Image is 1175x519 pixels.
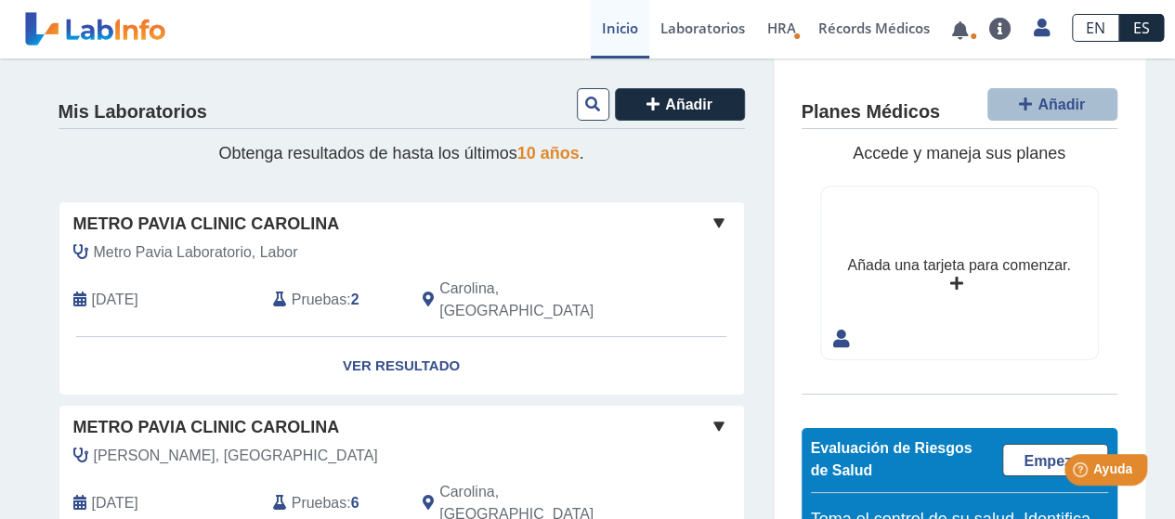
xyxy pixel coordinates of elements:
h4: Mis Laboratorios [59,101,207,123]
b: 6 [351,495,359,511]
button: Añadir [615,88,745,121]
b: 2 [351,292,359,307]
span: 2025-09-10 [92,289,138,311]
div: : [259,278,409,322]
span: Metro Pavia Clinic Carolina [73,212,340,237]
a: ES [1119,14,1164,42]
a: EN [1072,14,1119,42]
a: Empezar [1002,444,1108,476]
span: HRA [767,19,796,37]
span: Carolina, PR [439,278,645,322]
a: Ver Resultado [59,337,744,396]
h4: Planes Médicos [802,101,940,123]
span: Evaluación de Riesgos de Salud [811,440,973,478]
iframe: Help widget launcher [1010,447,1155,499]
span: Metro Pavia Clinic Carolina [73,415,340,440]
div: Añada una tarjeta para comenzar. [847,254,1070,277]
span: Metro Pavia Laboratorio, Labor [94,241,298,264]
span: Accede y maneja sus planes [853,144,1065,162]
span: Añadir [665,97,712,112]
span: Añadir [1038,97,1085,112]
span: Pruebas [292,492,346,514]
span: 2025-03-27 [92,492,138,514]
span: Rodriguez Vargas, Dinamarca [94,445,378,467]
button: Añadir [987,88,1117,121]
span: 10 años [517,144,580,162]
span: Pruebas [292,289,346,311]
span: Obtenga resultados de hasta los últimos . [218,144,583,162]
